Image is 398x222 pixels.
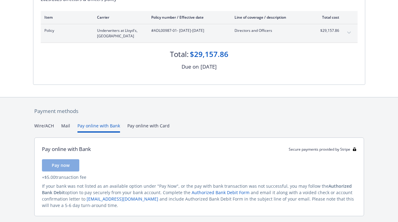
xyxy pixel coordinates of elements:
[151,28,225,33] span: #ADL00987-01 - [DATE]-[DATE]
[44,15,87,20] div: Item
[44,28,87,33] span: Policy
[316,15,339,20] div: Total cost
[97,28,141,39] span: Underwriters at Lloyd's, [GEOGRAPHIC_DATA]
[344,28,354,38] button: expand content
[52,162,69,168] span: Pay now
[42,145,91,153] div: Pay online with Bank
[235,28,306,33] span: Directors and Officers
[190,49,228,59] div: $29,157.86
[97,15,141,20] div: Carrier
[42,174,356,180] div: + $5.00 transaction fee
[235,15,306,20] div: Line of coverage / description
[316,28,339,33] span: $29,157.86
[151,15,225,20] div: Policy number / Effective date
[61,122,70,133] button: Mail
[289,147,356,152] div: Secure payments provided by Stripe
[42,183,356,209] div: If your bank was not listed as an available option under "Pay Now", or the pay with bank transact...
[192,190,250,195] a: Authorized Bank Debit Form
[87,196,158,202] a: [EMAIL_ADDRESS][DOMAIN_NAME]
[42,159,79,171] button: Pay now
[34,122,54,133] button: Wire/ACH
[34,107,364,115] div: Payment methods
[42,183,352,195] span: Authorized Bank Debit
[77,122,120,133] button: Pay online with Bank
[127,122,170,133] button: Pay online with Card
[201,63,217,71] div: [DATE]
[170,49,189,59] div: Total:
[182,63,199,71] div: Due on
[41,24,358,43] div: PolicyUnderwriters at Lloyd's, [GEOGRAPHIC_DATA]#ADL00987-01- [DATE]-[DATE]Directors and Officers...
